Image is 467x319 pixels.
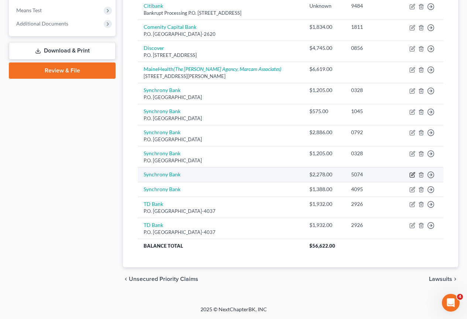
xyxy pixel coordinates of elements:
[144,10,298,17] div: Bankrupt Processing P.O. [STREET_ADDRESS]
[144,115,298,122] div: P.O. [GEOGRAPHIC_DATA]
[351,108,393,115] div: 1045
[144,186,181,192] a: Synchrony Bank
[452,276,458,282] i: chevron_right
[16,7,42,13] span: Means Test
[144,208,298,215] div: P.O. [GEOGRAPHIC_DATA]-4037
[351,171,393,178] div: 5074
[351,186,393,193] div: 4095
[309,221,339,229] div: $1,932.00
[351,86,393,94] div: 0328
[429,276,458,282] button: Lawsuits chevron_right
[123,276,129,282] i: chevron_left
[309,65,339,73] div: $6,619.00
[309,171,339,178] div: $2,278.00
[351,44,393,52] div: 0856
[144,24,196,30] a: Comenity Capital Bank
[457,294,463,300] span: 4
[309,243,335,249] span: $56,622.00
[309,44,339,52] div: $4,745.00
[309,129,339,136] div: $2,886.00
[144,45,164,51] a: Discover
[144,31,298,38] div: P.O. [GEOGRAPHIC_DATA]-2620
[144,73,298,80] div: [STREET_ADDRESS][PERSON_NAME]
[144,171,181,177] a: Synchrony Bank
[123,276,198,282] button: chevron_left Unsecured Priority Claims
[351,129,393,136] div: 0792
[309,186,339,193] div: $1,388.00
[144,87,181,93] a: Synchrony Bank
[144,66,281,72] a: MaineHealth(The [PERSON_NAME] Agency, Marcam Associates)
[144,222,163,228] a: TD Bank
[144,94,298,101] div: P.O. [GEOGRAPHIC_DATA]
[16,20,68,27] span: Additional Documents
[9,62,116,79] a: Review & File
[309,2,339,10] div: Unknown
[138,239,303,252] th: Balance Total
[309,86,339,94] div: $1,205.00
[144,52,298,59] div: P.O. [STREET_ADDRESS]
[129,276,198,282] span: Unsecured Priority Claims
[144,129,181,135] a: Synchrony Bank
[174,66,281,72] i: (The [PERSON_NAME] Agency, Marcam Associates)
[144,157,298,164] div: P.O. [GEOGRAPHIC_DATA]
[351,23,393,31] div: 1811
[144,136,298,143] div: P.O. [GEOGRAPHIC_DATA]
[144,3,163,9] a: Citibank
[351,221,393,229] div: 2926
[309,150,339,157] div: $1,205.00
[144,150,181,156] a: Synchrony Bank
[351,200,393,208] div: 2926
[9,42,116,60] a: Download & Print
[144,201,163,207] a: TD Bank
[309,200,339,208] div: $1,932.00
[351,2,393,10] div: 9484
[23,306,444,319] div: 2025 © NextChapterBK, INC
[429,276,452,282] span: Lawsuits
[309,23,339,31] div: $1,834.00
[144,229,298,236] div: P.O. [GEOGRAPHIC_DATA]-4037
[351,150,393,157] div: 0328
[309,108,339,115] div: $575.00
[144,108,181,114] a: Synchrony Bank
[442,294,460,312] iframe: Intercom live chat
